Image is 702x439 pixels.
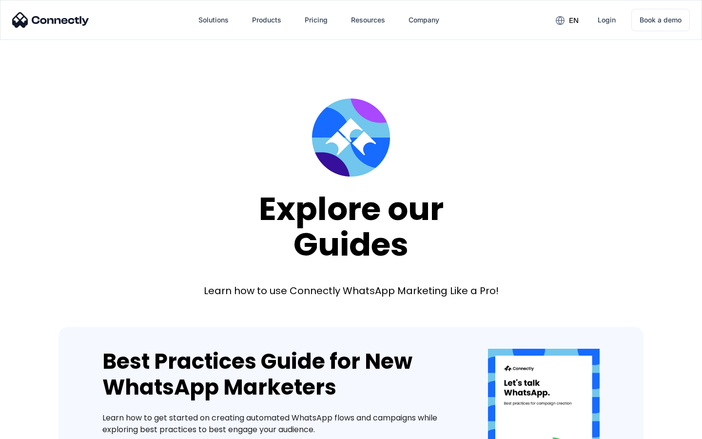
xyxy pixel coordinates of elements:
[10,422,58,436] aside: Language selected: English
[598,13,616,27] div: Login
[252,13,281,27] div: Products
[191,8,236,32] div: Solutions
[19,422,58,436] ul: Language list
[548,13,586,27] div: en
[351,13,385,27] div: Resources
[259,191,444,262] div: Explore our Guides
[297,8,335,32] a: Pricing
[631,9,690,31] a: Book a demo
[244,8,289,32] div: Products
[401,8,447,32] div: Company
[204,284,499,298] div: Learn how to use Connectly WhatsApp Marketing Like a Pro!
[590,8,624,32] a: Login
[102,412,459,436] div: Learn how to get started on creating automated WhatsApp flows and campaigns while exploring best ...
[569,14,579,27] div: en
[305,13,328,27] div: Pricing
[12,12,89,28] img: Connectly Logo
[409,13,439,27] div: Company
[343,8,393,32] div: Resources
[102,349,459,400] div: Best Practices Guide for New WhatsApp Marketers
[198,13,229,27] div: Solutions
